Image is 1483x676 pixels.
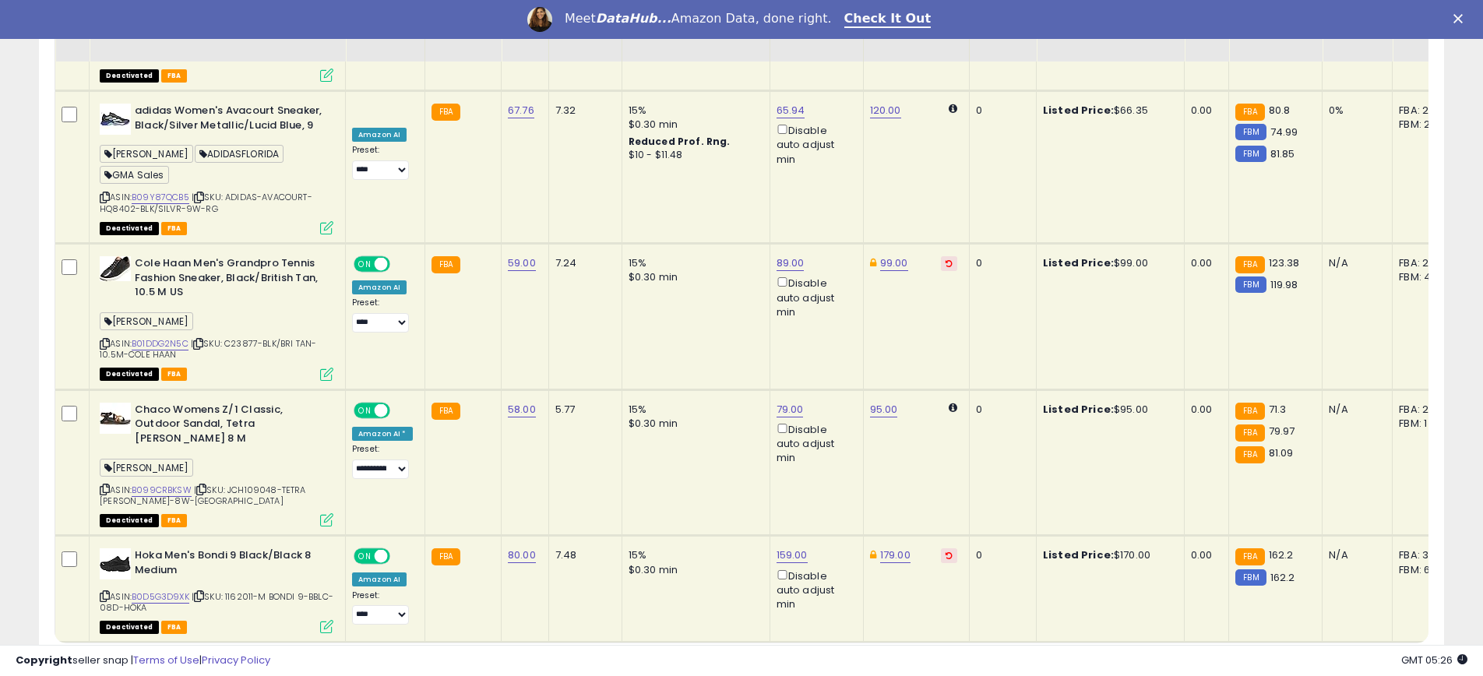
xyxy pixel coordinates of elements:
b: Listed Price: [1043,103,1114,118]
div: Close [1453,14,1469,23]
small: FBM [1235,276,1266,293]
a: Terms of Use [133,653,199,667]
div: Disable auto adjust min [777,121,851,167]
div: 0 [976,548,1024,562]
span: All listings that are unavailable for purchase on Amazon for any reason other than out-of-stock [100,69,159,83]
small: FBA [1235,548,1264,565]
div: 0.00 [1191,403,1217,417]
a: Privacy Policy [202,653,270,667]
a: 89.00 [777,255,805,271]
div: $10 - $11.48 [629,149,758,162]
span: 162.2 [1270,570,1295,585]
a: 120.00 [870,103,901,118]
span: | SKU: JCH109048-TETRA [PERSON_NAME]-8W-[GEOGRAPHIC_DATA] [100,484,306,507]
span: FBA [161,368,188,381]
img: 31dxF4RElGL._SL40_.jpg [100,104,131,135]
b: Chaco Womens Z/1 Classic, Outdoor Sandal, Tetra [PERSON_NAME] 8 M [135,403,324,450]
div: $95.00 [1043,403,1172,417]
div: 0 [976,403,1024,417]
span: OFF [388,550,413,563]
div: Amazon AI [352,128,407,142]
small: FBA [432,548,460,565]
small: FBA [432,403,460,420]
div: 0 [976,104,1024,118]
a: 79.00 [777,402,804,417]
span: ADIDASFLORIDA [195,145,284,163]
strong: Copyright [16,653,72,667]
a: 59.00 [508,255,536,271]
span: [PERSON_NAME] [100,145,193,163]
div: FBA: 2 [1399,104,1450,118]
div: 5.77 [555,403,610,417]
div: 0.00 [1191,548,1217,562]
div: 15% [629,256,758,270]
span: 74.99 [1270,125,1298,139]
div: Meet Amazon Data, done right. [565,11,832,26]
b: Reduced Prof. Rng. [629,135,731,148]
small: FBM [1235,124,1266,140]
div: seller snap | | [16,653,270,668]
div: FBM: 4 [1399,270,1450,284]
a: 95.00 [870,402,898,417]
i: DataHub... [596,11,671,26]
small: FBA [1235,424,1264,442]
span: FBA [161,514,188,527]
div: ASIN: [100,104,333,233]
div: FBM: 2 [1399,118,1450,132]
span: 123.38 [1269,255,1300,270]
a: 58.00 [508,402,536,417]
div: $0.30 min [629,563,758,577]
span: 80.8 [1269,103,1291,118]
small: FBM [1235,146,1266,162]
div: Preset: [352,444,413,479]
div: Disable auto adjust min [777,567,851,612]
b: Hoka Men's Bondi 9 Black/Black 8 Medium [135,548,324,581]
div: 0 [976,256,1024,270]
div: 15% [629,104,758,118]
small: FBA [1235,403,1264,420]
span: 119.98 [1270,277,1298,292]
span: ON [355,258,375,271]
span: OFF [388,403,413,417]
div: Amazon AI [352,572,407,586]
a: 65.94 [777,103,805,118]
div: Disable auto adjust min [777,421,851,466]
div: FBA: 2 [1399,403,1450,417]
span: All listings that are unavailable for purchase on Amazon for any reason other than out-of-stock [100,222,159,235]
div: Disable auto adjust min [777,274,851,319]
span: | SKU: C23877-BLK/BRI TAN-10.5M-COLE HAAN [100,337,316,361]
span: OFF [388,258,413,271]
div: Preset: [352,145,413,180]
img: Profile image for Georgie [527,7,552,32]
span: 2025-10-7 05:26 GMT [1401,653,1467,667]
small: FBA [1235,446,1264,463]
div: 15% [629,403,758,417]
a: B0D5G3D9XK [132,590,189,604]
span: GMA Sales [100,166,169,184]
small: FBA [432,256,460,273]
div: Preset: [352,298,413,333]
div: N/A [1329,548,1380,562]
span: [PERSON_NAME] [100,312,193,330]
div: ASIN: [100,256,333,379]
div: $0.30 min [629,417,758,431]
span: 81.09 [1269,445,1294,460]
div: ASIN: [100,548,333,632]
div: 7.48 [555,548,610,562]
span: [PERSON_NAME] [100,459,193,477]
span: 79.97 [1269,424,1295,438]
small: FBM [1235,569,1266,586]
img: 31nj7LWinWL._SL40_.jpg [100,403,131,434]
div: 7.32 [555,104,610,118]
b: Cole Haan Men's Grandpro Tennis Fashion Sneaker, Black/British Tan, 10.5 M US [135,256,324,304]
img: 41YQpTcWanL._SL40_.jpg [100,256,131,281]
div: 0% [1329,104,1380,118]
div: N/A [1329,256,1380,270]
div: 7.24 [555,256,610,270]
span: All listings that are unavailable for purchase on Amazon for any reason other than out-of-stock [100,621,159,634]
span: FBA [161,621,188,634]
a: B01DDG2N5C [132,337,188,350]
span: FBA [161,222,188,235]
div: 0.00 [1191,256,1217,270]
div: $0.30 min [629,118,758,132]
